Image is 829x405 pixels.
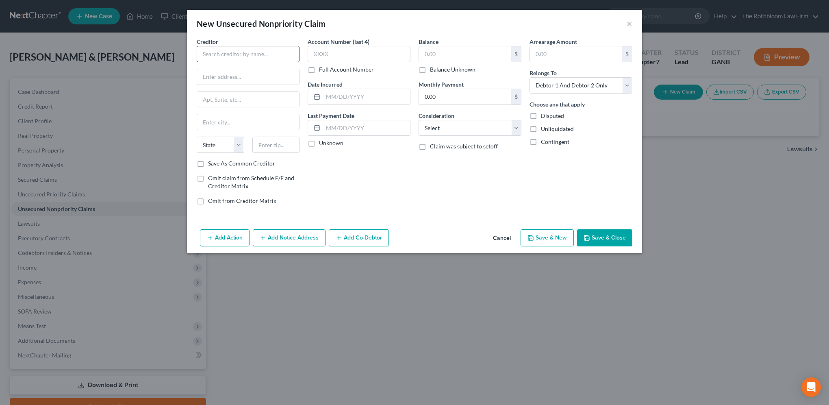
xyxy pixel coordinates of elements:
[577,229,632,246] button: Save & Close
[208,174,294,189] span: Omit claim from Schedule E/F and Creditor Matrix
[541,125,574,132] span: Unliquidated
[197,69,299,85] input: Enter address...
[329,229,389,246] button: Add Co-Debtor
[511,46,521,62] div: $
[511,89,521,105] div: $
[308,80,343,89] label: Date Incurred
[541,112,564,119] span: Disputed
[622,46,632,62] div: $
[627,19,632,28] button: ×
[253,229,326,246] button: Add Notice Address
[430,143,498,150] span: Claim was subject to setoff
[419,37,438,46] label: Balance
[308,46,410,62] input: XXXX
[801,377,821,397] div: Open Intercom Messenger
[252,137,300,153] input: Enter zip...
[208,197,276,204] span: Omit from Creditor Matrix
[319,139,343,147] label: Unknown
[323,89,410,105] input: MM/DD/YYYY
[419,111,454,120] label: Consideration
[530,70,557,76] span: Belongs To
[521,229,574,246] button: Save & New
[197,114,299,130] input: Enter city...
[530,100,585,109] label: Choose any that apply
[197,38,218,45] span: Creditor
[323,120,410,136] input: MM/DD/YYYY
[308,37,369,46] label: Account Number (last 4)
[200,229,250,246] button: Add Action
[197,92,299,107] input: Apt, Suite, etc...
[197,18,326,29] div: New Unsecured Nonpriority Claim
[419,80,464,89] label: Monthly Payment
[530,46,622,62] input: 0.00
[419,46,511,62] input: 0.00
[308,111,354,120] label: Last Payment Date
[208,159,275,168] label: Save As Common Creditor
[486,230,517,246] button: Cancel
[530,37,577,46] label: Arrearage Amount
[319,65,374,74] label: Full Account Number
[419,89,511,105] input: 0.00
[197,46,299,62] input: Search creditor by name...
[541,138,569,145] span: Contingent
[430,65,475,74] label: Balance Unknown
